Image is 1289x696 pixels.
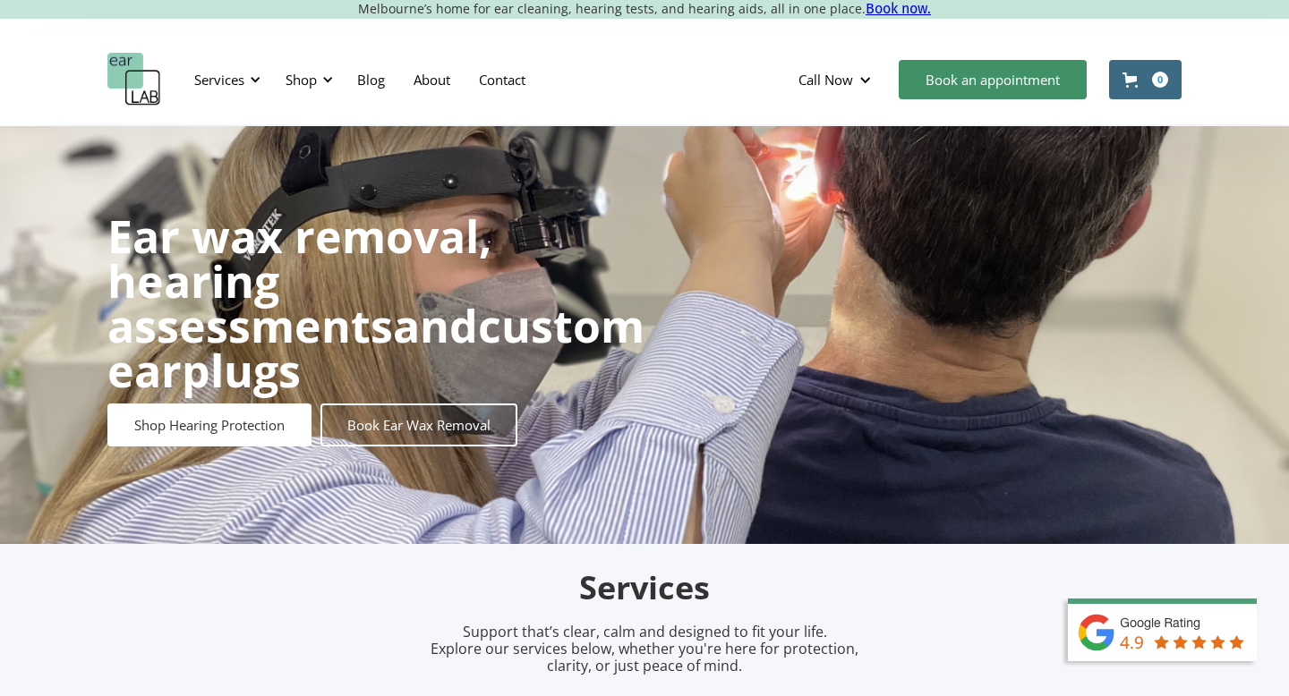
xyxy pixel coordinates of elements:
div: Services [194,71,244,89]
a: Book an appointment [899,60,1087,99]
a: Shop Hearing Protection [107,403,312,446]
a: Blog [343,54,399,106]
h2: Services [224,567,1065,609]
a: Open cart [1109,60,1182,99]
p: Support that’s clear, calm and designed to fit your life. Explore our services below, whether you... [407,624,882,675]
a: home [107,53,161,106]
div: Shop [286,71,317,89]
div: Services [184,53,266,106]
div: Shop [275,53,338,106]
a: Book Ear Wax Removal [320,403,517,446]
div: Call Now [798,71,853,89]
div: 0 [1152,72,1168,88]
a: About [399,54,465,106]
a: Contact [465,54,540,106]
div: Call Now [784,53,890,106]
strong: Ear wax removal, hearing assessments [107,206,491,356]
strong: custom earplugs [107,295,644,401]
h1: and [107,214,644,393]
